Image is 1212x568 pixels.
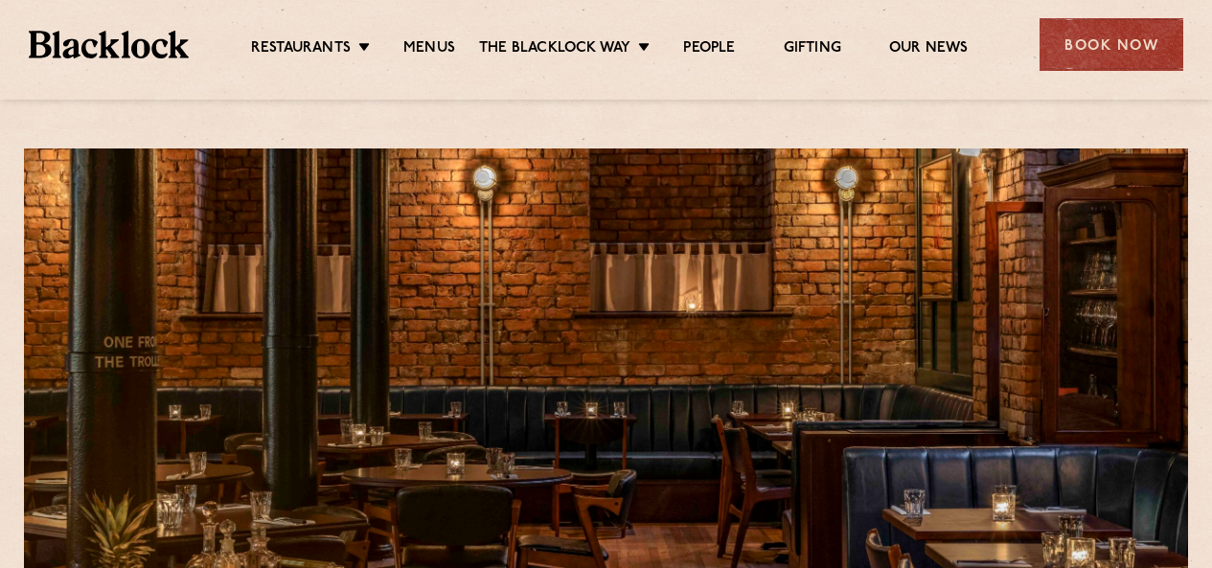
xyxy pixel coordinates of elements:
a: The Blacklock Way [479,39,630,60]
a: People [683,39,735,60]
a: Our News [889,39,969,60]
a: Menus [403,39,455,60]
img: BL_Textured_Logo-footer-cropped.svg [29,31,189,57]
a: Restaurants [251,39,351,60]
a: Gifting [784,39,841,60]
div: Book Now [1040,18,1183,71]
